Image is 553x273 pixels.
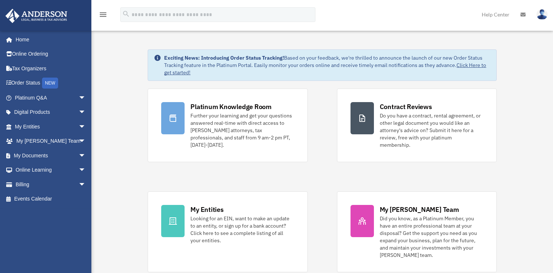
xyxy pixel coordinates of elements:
[5,177,97,192] a: Billingarrow_drop_down
[79,163,93,178] span: arrow_drop_down
[380,205,459,214] div: My [PERSON_NAME] Team
[148,191,307,272] a: My Entities Looking for an EIN, want to make an update to an entity, or sign up for a bank accoun...
[190,102,272,111] div: Platinum Knowledge Room
[190,205,223,214] div: My Entities
[79,177,93,192] span: arrow_drop_down
[5,32,93,47] a: Home
[99,10,107,19] i: menu
[337,89,497,162] a: Contract Reviews Do you have a contract, rental agreement, or other legal document you would like...
[164,62,486,76] a: Click Here to get started!
[5,119,97,134] a: My Entitiesarrow_drop_down
[380,102,432,111] div: Contract Reviews
[5,47,97,61] a: Online Ordering
[99,13,107,19] a: menu
[164,54,490,76] div: Based on your feedback, we're thrilled to announce the launch of our new Order Status Tracking fe...
[5,76,97,91] a: Order StatusNEW
[3,9,69,23] img: Anderson Advisors Platinum Portal
[79,148,93,163] span: arrow_drop_down
[380,112,483,149] div: Do you have a contract, rental agreement, or other legal document you would like an attorney's ad...
[5,163,97,177] a: Online Learningarrow_drop_down
[164,55,284,61] strong: Exciting News: Introducing Order Status Tracking!
[5,134,97,149] a: My [PERSON_NAME] Teamarrow_drop_down
[148,89,307,162] a: Platinum Knowledge Room Further your learning and get your questions answered real-time with dire...
[5,148,97,163] a: My Documentsarrow_drop_down
[337,191,497,272] a: My [PERSON_NAME] Team Did you know, as a Platinum Member, you have an entire professional team at...
[79,119,93,134] span: arrow_drop_down
[537,9,548,20] img: User Pic
[5,61,97,76] a: Tax Organizers
[190,215,294,244] div: Looking for an EIN, want to make an update to an entity, or sign up for a bank account? Click her...
[190,112,294,149] div: Further your learning and get your questions answered real-time with direct access to [PERSON_NAM...
[122,10,130,18] i: search
[380,215,483,259] div: Did you know, as a Platinum Member, you have an entire professional team at your disposal? Get th...
[5,192,97,206] a: Events Calendar
[5,105,97,120] a: Digital Productsarrow_drop_down
[79,134,93,149] span: arrow_drop_down
[79,90,93,105] span: arrow_drop_down
[5,90,97,105] a: Platinum Q&Aarrow_drop_down
[42,78,58,89] div: NEW
[79,105,93,120] span: arrow_drop_down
